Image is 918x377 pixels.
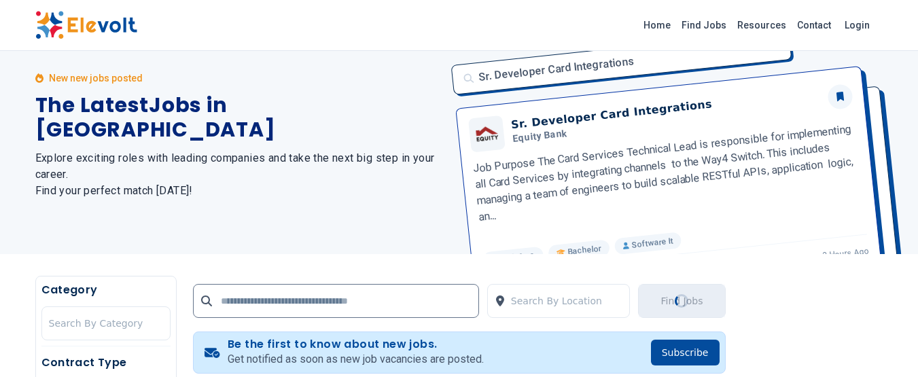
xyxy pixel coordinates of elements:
p: Get notified as soon as new job vacancies are posted. [228,351,484,367]
a: Resources [732,14,792,36]
h2: Explore exciting roles with leading companies and take the next big step in your career. Find you... [35,150,443,199]
p: New new jobs posted [49,71,143,85]
button: Find JobsLoading... [638,284,725,318]
a: Login [836,12,878,39]
a: Find Jobs [676,14,732,36]
button: Subscribe [651,340,720,365]
a: Home [638,14,676,36]
div: Loading... [673,292,691,310]
img: Elevolt [35,11,137,39]
iframe: Chat Widget [850,312,918,377]
h1: The Latest Jobs in [GEOGRAPHIC_DATA] [35,93,443,142]
a: Contact [792,14,836,36]
h4: Be the first to know about new jobs. [228,338,484,351]
h5: Category [41,282,171,298]
h5: Contract Type [41,355,171,371]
